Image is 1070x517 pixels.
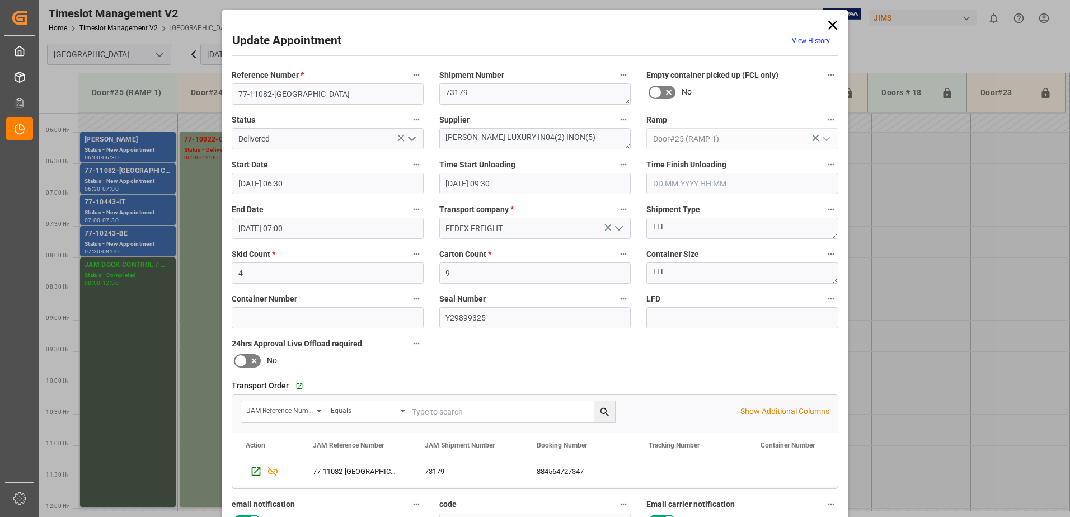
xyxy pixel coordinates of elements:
[402,130,419,148] button: open menu
[646,204,700,215] span: Shipment Type
[649,441,700,449] span: Tracking Number
[299,458,411,485] div: 77-11082-[GEOGRAPHIC_DATA]
[232,248,275,260] span: Skid Count
[409,497,424,511] button: email notification
[761,441,815,449] span: Container Number
[646,293,660,305] span: LFD
[646,159,726,171] span: Time Finish Unloading
[232,458,299,485] div: Press SPACE to select this row.
[409,247,424,261] button: Skid Count *
[824,292,838,306] button: LFD
[232,128,424,149] input: Type to search/select
[824,112,838,127] button: Ramp
[594,401,615,422] button: search button
[439,69,504,81] span: Shipment Number
[267,355,277,366] span: No
[740,406,829,417] p: Show Additional Columns
[439,293,486,305] span: Seal Number
[409,292,424,306] button: Container Number
[646,128,838,149] input: Type to search/select
[409,157,424,172] button: Start Date
[824,157,838,172] button: Time Finish Unloading
[824,68,838,82] button: Empty container picked up (FCL only)
[439,128,631,149] textarea: [PERSON_NAME] LUXURY IN04(2) INON(5)
[232,159,268,171] span: Start Date
[616,247,631,261] button: Carton Count *
[616,112,631,127] button: Supplier
[409,202,424,217] button: End Date
[325,401,409,422] button: open menu
[409,112,424,127] button: Status
[246,441,265,449] div: Action
[616,202,631,217] button: Transport company *
[439,173,631,194] input: DD.MM.YYYY HH:MM
[247,403,313,416] div: JAM Reference Number
[792,37,830,45] a: View History
[616,292,631,306] button: Seal Number
[439,114,470,126] span: Supplier
[646,218,838,239] textarea: LTL
[425,441,495,449] span: JAM Shipment Number
[616,157,631,172] button: Time Start Unloading
[682,86,692,98] span: No
[824,497,838,511] button: Email carrier notification
[646,114,667,126] span: Ramp
[646,69,778,81] span: Empty container picked up (FCL only)
[409,401,615,422] input: Type to search
[439,83,631,105] textarea: 73179
[439,204,514,215] span: Transport company
[817,130,834,148] button: open menu
[646,262,838,284] textarea: LTL
[646,248,699,260] span: Container Size
[241,401,325,422] button: open menu
[616,497,631,511] button: code
[646,499,735,510] span: Email carrier notification
[824,202,838,217] button: Shipment Type
[411,458,523,485] div: 73179
[232,499,295,510] span: email notification
[610,220,627,237] button: open menu
[409,68,424,82] button: Reference Number *
[232,293,297,305] span: Container Number
[232,32,341,50] h2: Update Appointment
[232,338,362,350] span: 24hrs Approval Live Offload required
[313,441,384,449] span: JAM Reference Number
[232,218,424,239] input: DD.MM.YYYY HH:MM
[331,403,397,416] div: Equals
[232,204,264,215] span: End Date
[439,159,515,171] span: Time Start Unloading
[409,336,424,351] button: 24hrs Approval Live Offload required
[646,173,838,194] input: DD.MM.YYYY HH:MM
[616,68,631,82] button: Shipment Number
[537,441,587,449] span: Booking Number
[232,173,424,194] input: DD.MM.YYYY HH:MM
[232,380,289,392] span: Transport Order
[523,458,635,485] div: 884564727347
[439,248,491,260] span: Carton Count
[824,247,838,261] button: Container Size
[439,499,457,510] span: code
[232,69,304,81] span: Reference Number
[232,114,255,126] span: Status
